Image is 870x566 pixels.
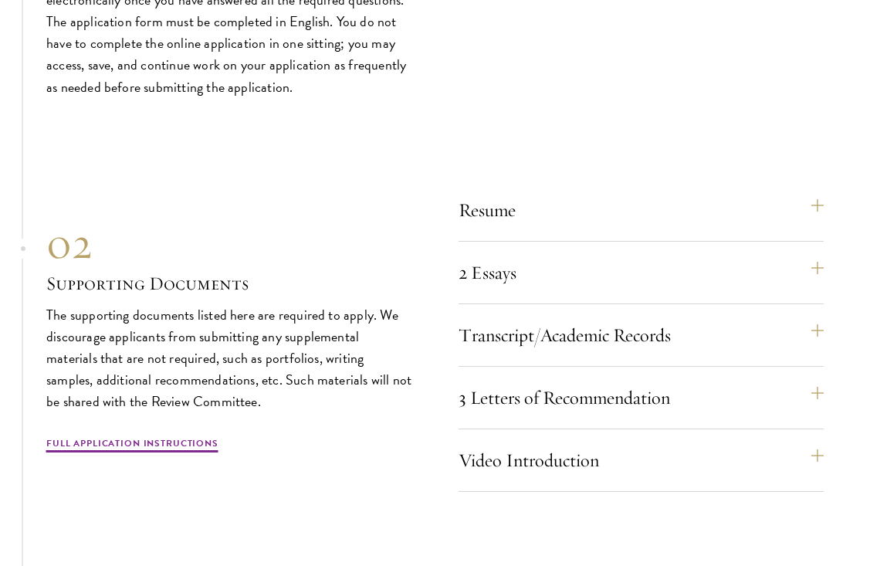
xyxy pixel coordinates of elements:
[459,442,824,479] button: Video Introduction
[46,270,412,297] h3: Supporting Documents
[459,254,824,291] button: 2 Essays
[459,317,824,354] button: Transcript/Academic Records
[46,216,412,270] div: 02
[459,379,824,416] button: 3 Letters of Recommendation
[459,191,824,229] button: Resume
[46,304,412,412] p: The supporting documents listed here are required to apply. We discourage applicants from submitt...
[46,436,218,455] a: Full Application Instructions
